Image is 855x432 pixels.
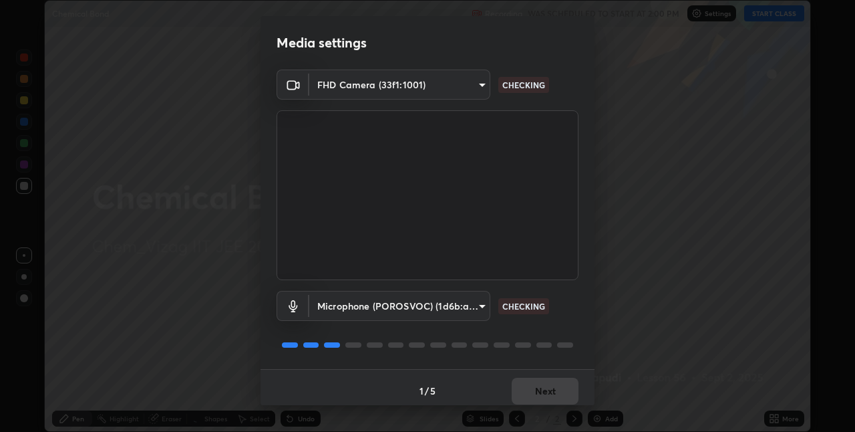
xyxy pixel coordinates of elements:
p: CHECKING [502,79,545,91]
div: FHD Camera (33f1:1001) [309,70,490,100]
h4: / [425,384,429,398]
h4: 5 [430,384,436,398]
div: FHD Camera (33f1:1001) [309,291,490,321]
p: CHECKING [502,300,545,312]
h2: Media settings [277,34,367,51]
h4: 1 [419,384,423,398]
